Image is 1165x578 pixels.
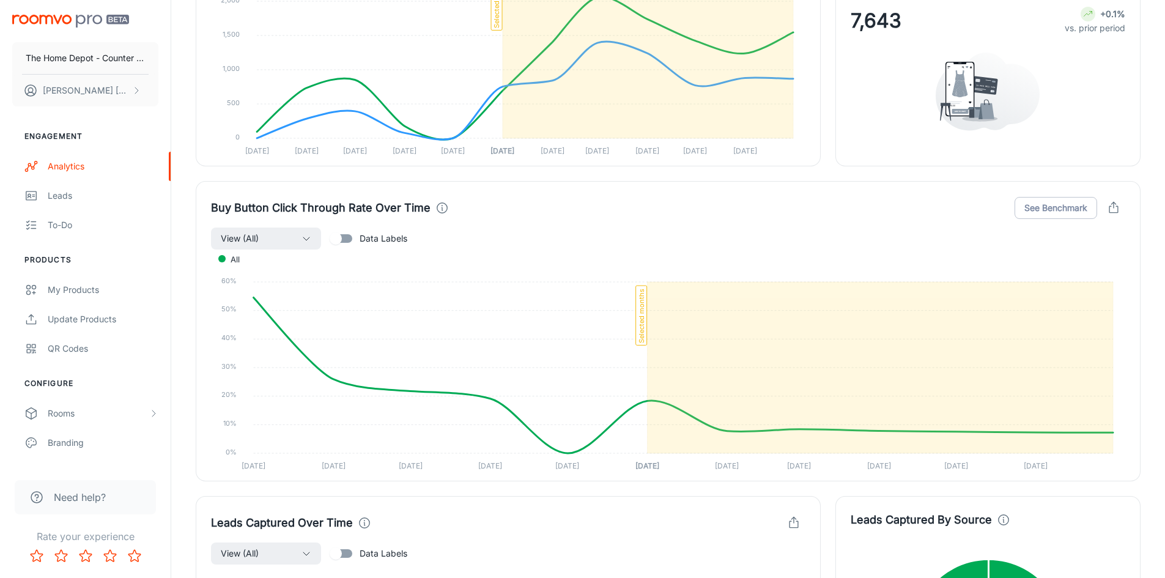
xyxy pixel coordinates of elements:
[221,546,259,561] span: View (All)
[221,231,259,246] span: View (All)
[1065,21,1125,35] p: vs. prior period
[944,461,968,470] tspan: [DATE]
[343,146,367,155] tspan: [DATE]
[867,461,891,470] tspan: [DATE]
[43,84,129,97] p: [PERSON_NAME] [PERSON_NAME]
[226,448,237,456] tspan: 0%
[48,218,158,232] div: To-do
[235,133,240,141] tspan: 0
[715,461,739,470] tspan: [DATE]
[399,461,423,470] tspan: [DATE]
[98,544,122,568] button: Rate 4 star
[73,544,98,568] button: Rate 3 star
[360,547,407,560] span: Data Labels
[26,51,145,65] p: The Home Depot - Counter tops
[541,146,564,155] tspan: [DATE]
[322,461,346,470] tspan: [DATE]
[12,75,158,106] button: [PERSON_NAME] [PERSON_NAME]
[48,465,158,479] div: Texts
[478,461,502,470] tspan: [DATE]
[585,146,609,155] tspan: [DATE]
[48,160,158,173] div: Analytics
[223,64,240,73] tspan: 1,000
[683,146,707,155] tspan: [DATE]
[1015,197,1097,219] button: See Benchmark
[851,511,992,528] h4: Leads Captured By Source
[48,342,158,355] div: QR Codes
[221,362,237,371] tspan: 30%
[635,146,659,155] tspan: [DATE]
[24,544,49,568] button: Rate 1 star
[12,15,129,28] img: Roomvo PRO Beta
[221,333,237,342] tspan: 40%
[441,146,465,155] tspan: [DATE]
[221,276,237,285] tspan: 60%
[10,529,161,544] p: Rate your experience
[227,98,240,107] tspan: 500
[49,544,73,568] button: Rate 2 star
[221,305,237,313] tspan: 50%
[360,232,407,245] span: Data Labels
[48,189,158,202] div: Leads
[245,146,269,155] tspan: [DATE]
[211,199,431,217] h4: Buy Button Click Through Rate Over Time
[211,514,353,532] h4: Leads Captured Over Time
[54,490,106,505] span: Need help?
[221,254,240,265] span: All
[851,6,901,35] span: 7,643
[1100,9,1125,19] strong: +0.1%
[242,461,265,470] tspan: [DATE]
[122,544,147,568] button: Rate 5 star
[12,42,158,74] button: The Home Depot - Counter tops
[635,461,659,470] tspan: [DATE]
[48,436,158,450] div: Branding
[48,313,158,326] div: Update Products
[787,461,811,470] tspan: [DATE]
[223,419,237,428] tspan: 10%
[211,543,321,565] button: View (All)
[555,461,579,470] tspan: [DATE]
[490,146,514,155] tspan: [DATE]
[393,146,416,155] tspan: [DATE]
[733,146,757,155] tspan: [DATE]
[1024,461,1048,470] tspan: [DATE]
[936,53,1040,131] img: shopping.svg
[48,407,149,420] div: Rooms
[221,390,237,399] tspan: 20%
[211,228,321,250] button: View (All)
[223,30,240,39] tspan: 1,500
[48,283,158,297] div: My Products
[295,146,319,155] tspan: [DATE]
